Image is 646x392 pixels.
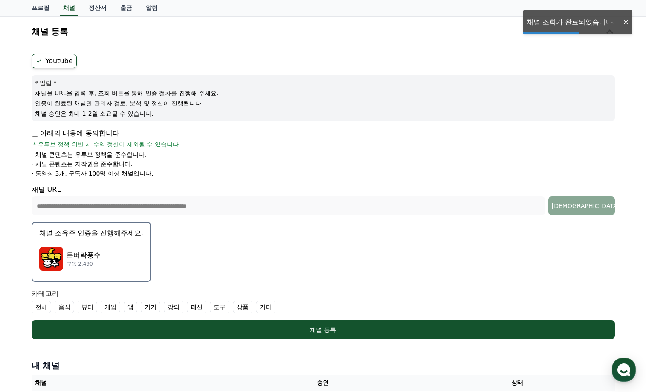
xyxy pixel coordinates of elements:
[35,99,611,108] p: 인증이 완료된 채널만 관리자 검토, 분석 및 정산이 진행됩니다.
[33,140,181,149] span: * 유튜브 정책 위반 시 수익 정산이 제외될 수 있습니다.
[78,301,97,313] label: 뷰티
[210,301,229,313] label: 도구
[32,27,69,36] h4: 채널 등록
[187,301,206,313] label: 패션
[233,301,252,313] label: 상품
[28,20,618,44] button: 채널 등록
[32,222,151,282] button: 채널 소유주 인증을 진행해주세요. 돈벼락풍수 돈벼락풍수 구독 2,490
[256,301,275,313] label: 기타
[420,375,614,391] th: 상태
[548,196,615,215] button: [DEMOGRAPHIC_DATA]
[32,301,51,313] label: 전체
[110,271,164,292] a: 설정
[32,184,615,215] div: 채널 URL
[39,247,63,271] img: 돈벼락풍수
[32,160,133,168] p: - 채널 콘텐츠는 저작권을 준수합니다.
[32,320,615,339] button: 채널 등록
[67,260,101,267] p: 구독 2,490
[32,289,615,313] div: 카테고리
[164,301,183,313] label: 강의
[141,301,160,313] label: 기기
[32,360,615,372] h4: 내 채널
[27,284,32,290] span: 홈
[35,89,611,97] p: 채널을 URL을 입력 후, 조회 버튼을 통해 인증 절차를 진행해 주세요.
[552,202,611,210] div: [DEMOGRAPHIC_DATA]
[226,375,420,391] th: 승인
[56,271,110,292] a: 대화
[55,301,74,313] label: 음식
[49,325,598,334] div: 채널 등록
[78,284,88,291] span: 대화
[32,54,77,68] label: Youtube
[3,271,56,292] a: 홈
[67,250,101,260] p: 돈벼락풍수
[132,284,142,290] span: 설정
[124,301,137,313] label: 앱
[35,109,611,118] p: 채널 승인은 최대 1-2일 소요될 수 있습니다.
[39,228,143,238] p: 채널 소유주 인증을 진행해주세요.
[32,150,147,159] p: - 채널 콘텐츠는 유튜브 정책을 준수합니다.
[32,128,122,138] p: 아래의 내용에 동의합니다.
[101,301,120,313] label: 게임
[32,169,154,178] p: - 동영상 3개, 구독자 100명 이상 채널입니다.
[32,375,226,391] th: 채널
